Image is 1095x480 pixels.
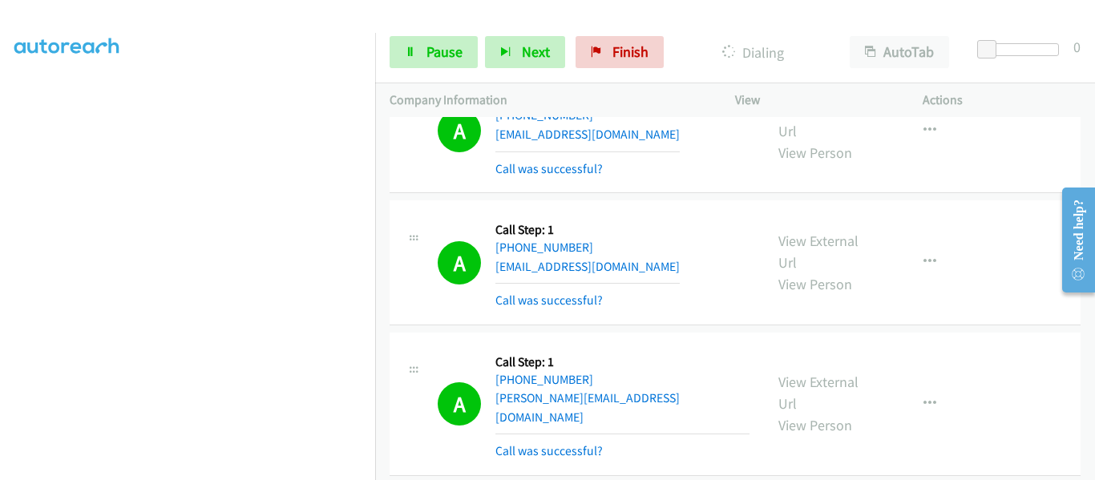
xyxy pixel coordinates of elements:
span: Finish [612,42,649,61]
p: Actions [923,91,1081,110]
h1: A [438,109,481,152]
a: Call was successful? [495,443,603,458]
a: [EMAIL_ADDRESS][DOMAIN_NAME] [495,127,680,142]
iframe: Resource Center [1049,176,1095,304]
a: Call was successful? [495,161,603,176]
a: View Person [778,416,852,434]
p: Dialing [685,42,821,63]
h5: Call Step: 1 [495,354,750,370]
p: Company Information [390,91,706,110]
a: Call was successful? [495,292,603,308]
span: Pause [426,42,463,61]
a: Pause [390,36,478,68]
a: [PHONE_NUMBER] [495,240,593,255]
a: View Person [778,143,852,162]
h5: Call Step: 1 [495,222,680,238]
h1: A [438,382,481,426]
a: [EMAIL_ADDRESS][DOMAIN_NAME] [495,259,680,274]
a: View External Url [778,100,859,140]
a: [PERSON_NAME][EMAIL_ADDRESS][DOMAIN_NAME] [495,390,680,425]
a: View External Url [778,373,859,413]
span: Next [522,42,550,61]
a: Finish [576,36,664,68]
button: Next [485,36,565,68]
a: View External Url [778,232,859,272]
a: View Person [778,275,852,293]
h1: A [438,241,481,284]
div: 0 [1073,36,1081,58]
p: View [735,91,894,110]
a: [PHONE_NUMBER] [495,372,593,387]
button: AutoTab [850,36,949,68]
